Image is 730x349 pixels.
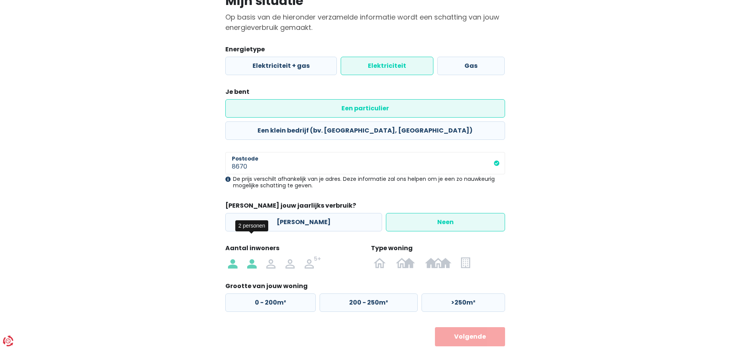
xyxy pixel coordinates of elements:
[461,256,470,269] img: Appartement
[225,121,505,140] label: Een klein bedrijf (bv. [GEOGRAPHIC_DATA], [GEOGRAPHIC_DATA])
[225,99,505,118] label: Een particulier
[225,87,505,99] legend: Je bent
[225,152,505,174] input: 1000
[225,57,337,75] label: Elektriciteit + gas
[341,57,433,75] label: Elektriciteit
[228,256,237,269] img: 1 persoon
[422,293,505,312] label: >250m²
[225,12,505,33] p: Op basis van de hieronder verzamelde informatie wordt een schatting van jouw energieverbruik gema...
[320,293,418,312] label: 200 - 250m²
[437,57,505,75] label: Gas
[225,213,382,231] label: [PERSON_NAME]
[386,213,505,231] label: Neen
[225,293,316,312] label: 0 - 200m²
[266,256,276,269] img: 3 personen
[225,176,505,189] div: De prijs verschilt afhankelijk van je adres. Deze informatie zal ons helpen om je een zo nauwkeur...
[305,256,322,269] img: 5+ personen
[425,256,451,269] img: Gesloten bebouwing
[225,282,505,293] legend: Grootte van jouw woning
[225,244,359,256] legend: Aantal inwoners
[371,244,505,256] legend: Type woning
[247,256,256,269] img: 2 personen
[396,256,415,269] img: Halfopen bebouwing
[435,327,505,346] button: Volgende
[225,201,505,213] legend: [PERSON_NAME] jouw jaarlijks verbruik?
[285,256,295,269] img: 4 personen
[235,220,268,231] div: 2 personen
[225,45,505,57] legend: Energietype
[374,256,386,269] img: Open bebouwing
